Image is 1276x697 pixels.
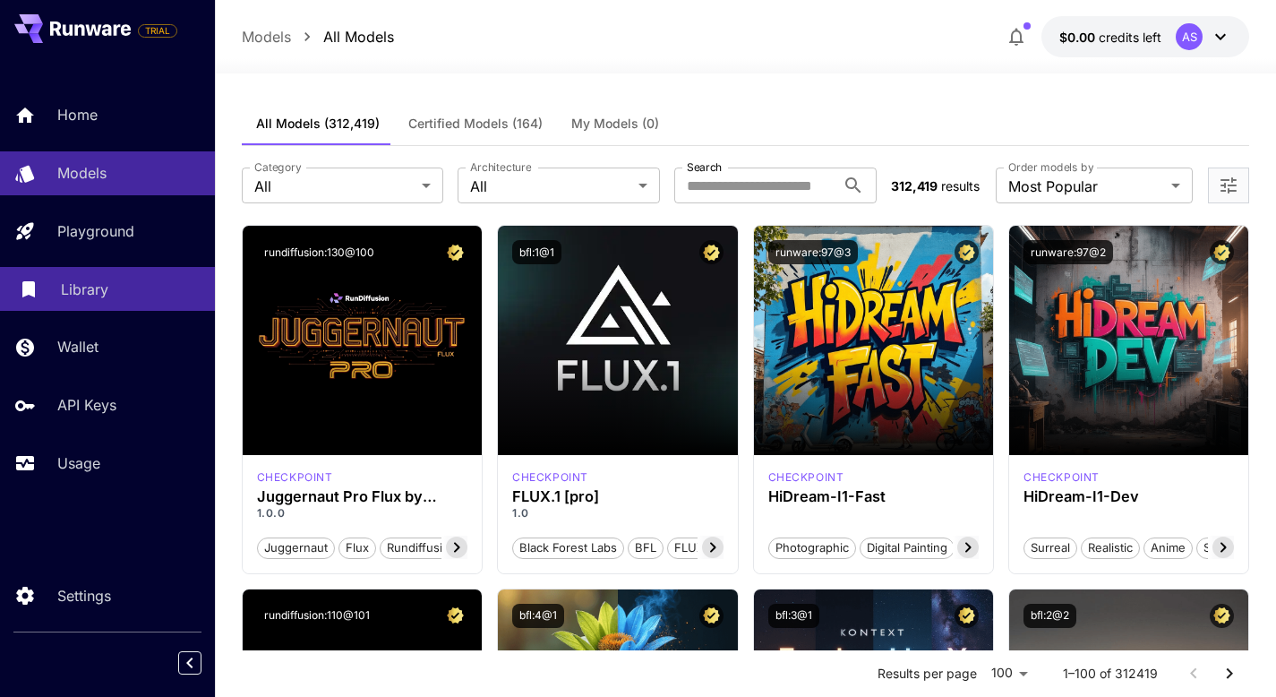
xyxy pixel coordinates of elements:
span: FLUX.1 [pro] [668,539,749,557]
h3: HiDream-I1-Dev [1023,488,1234,505]
div: Collapse sidebar [192,647,215,679]
div: 100 [984,660,1034,686]
span: Certified Models (164) [408,116,543,132]
span: My Models (0) [571,116,659,132]
nav: breadcrumb [242,26,394,47]
button: Collapse sidebar [178,651,201,675]
h3: HiDream-I1-Fast [768,488,979,505]
h3: FLUX.1 [pro] [512,488,723,505]
span: Add your payment card to enable full platform functionality. [138,20,177,41]
button: juggernaut [257,536,335,559]
label: Search [687,159,722,175]
button: $0.00AS [1041,16,1249,57]
button: Certified Model – Vetted for best performance and includes a commercial license. [699,240,724,264]
span: 312,419 [891,178,938,194]
a: All Models [323,26,394,47]
span: Realistic [1082,539,1139,557]
span: Surreal [1024,539,1076,557]
button: Certified Model – Vetted for best performance and includes a commercial license. [955,240,979,264]
span: Digital Painting [861,539,954,557]
div: FLUX.1 D [257,469,333,486]
span: Most Popular [1008,176,1164,197]
button: bfl:3@1 [768,604,819,628]
button: bfl:1@1 [512,240,561,264]
button: Stylized [1196,536,1254,559]
span: rundiffusion [381,539,463,557]
span: credits left [1099,30,1161,45]
div: AS [1176,23,1203,50]
p: Settings [57,585,111,607]
div: fluxpro [512,469,588,486]
p: API Keys [57,394,116,416]
span: juggernaut [258,539,334,557]
p: Results per page [878,665,977,683]
span: All [254,176,415,197]
span: TRIAL [139,24,176,38]
button: Certified Model – Vetted for best performance and includes a commercial license. [443,604,467,628]
label: Architecture [470,159,531,175]
button: Certified Model – Vetted for best performance and includes a commercial license. [443,240,467,264]
span: $0.00 [1059,30,1099,45]
span: Stylized [1197,539,1253,557]
div: HiDream Dev [1023,469,1100,486]
button: Certified Model – Vetted for best performance and includes a commercial license. [699,604,724,628]
button: Go to next page [1212,656,1247,692]
p: checkpoint [1023,469,1100,486]
span: BFL [629,539,663,557]
p: Home [57,104,98,125]
p: Usage [57,452,100,474]
p: Playground [57,220,134,242]
p: checkpoint [768,469,844,486]
h3: Juggernaut Pro Flux by RunDiffusion [257,488,467,505]
span: Anime [1144,539,1192,557]
button: Black Forest Labs [512,536,624,559]
button: Photographic [768,536,856,559]
p: 1.0 [512,505,723,521]
button: rundiffusion:110@101 [257,604,377,628]
span: flux [339,539,375,557]
button: FLUX.1 [pro] [667,536,750,559]
p: Library [61,279,108,300]
div: HiDream Fast [768,469,844,486]
span: results [941,178,980,194]
button: bfl:2@2 [1023,604,1076,628]
button: Certified Model – Vetted for best performance and includes a commercial license. [1210,240,1234,264]
button: bfl:4@1 [512,604,564,628]
button: BFL [628,536,664,559]
span: Black Forest Labs [513,539,623,557]
button: Surreal [1023,536,1077,559]
p: Wallet [57,336,98,357]
a: Models [242,26,291,47]
label: Category [254,159,302,175]
button: runware:97@3 [768,240,858,264]
label: Order models by [1008,159,1093,175]
button: Realistic [1081,536,1140,559]
p: 1–100 of 312419 [1063,665,1158,683]
button: Certified Model – Vetted for best performance and includes a commercial license. [1210,604,1234,628]
button: runware:97@2 [1023,240,1113,264]
button: rundiffusion [380,536,464,559]
p: Models [57,162,107,184]
button: Certified Model – Vetted for best performance and includes a commercial license. [955,604,979,628]
button: Digital Painting [860,536,955,559]
div: $0.00 [1059,28,1161,47]
button: rundiffusion:130@100 [257,240,381,264]
span: All Models (312,419) [256,116,380,132]
p: 1.0.0 [257,505,467,521]
button: Open more filters [1218,175,1239,197]
button: Anime [1143,536,1193,559]
span: All [470,176,631,197]
button: flux [338,536,376,559]
p: checkpoint [512,469,588,486]
span: Photographic [769,539,855,557]
p: checkpoint [257,469,333,486]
